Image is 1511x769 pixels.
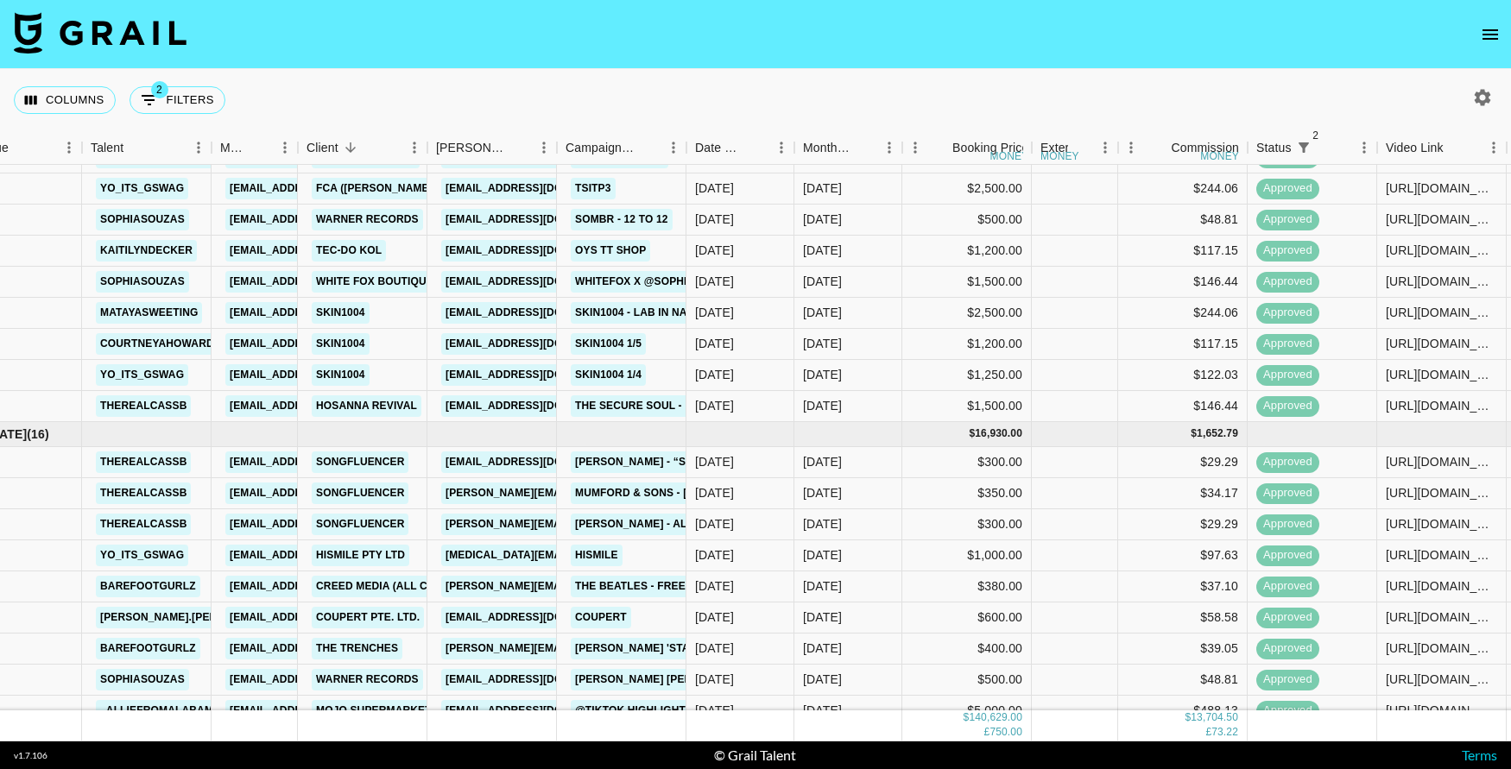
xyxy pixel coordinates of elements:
div: $2,500.00 [902,173,1032,205]
span: approved [1256,243,1319,259]
div: 8/21/2025 [695,453,734,470]
a: COUPERT PTE. LTD. [312,607,424,628]
a: sophiasouzas [96,669,189,690]
a: [PERSON_NAME] - All [DEMOGRAPHIC_DATA] [571,514,822,535]
div: https://www.tiktok.com/@yo_its_gswag/video/7532961585346645303 [1386,366,1497,383]
a: [EMAIL_ADDRESS][DOMAIN_NAME] [225,209,419,230]
a: _alliefromalabama_ [96,700,231,722]
div: 8/1/2025 [695,546,734,564]
a: Warner Records [312,669,423,690]
div: 7/31/2025 [695,702,734,719]
div: $600.00 [902,602,1032,633]
a: [EMAIL_ADDRESS][DOMAIN_NAME] [225,178,419,199]
div: Jul '25 [803,397,842,414]
div: Aug '25 [803,484,842,501]
div: Campaign (Type) [566,131,636,165]
a: courtneyahoward [96,333,218,355]
a: [EMAIL_ADDRESS][DOMAIN_NAME] [225,271,419,293]
div: https://www.tiktok.com/@yo_its_gswag/video/7543029997934628110 [1386,546,1497,564]
a: therealcassb [96,482,191,504]
div: $300.00 [902,447,1032,478]
a: [EMAIL_ADDRESS][DOMAIN_NAME] [441,209,635,230]
button: Menu [1092,135,1118,161]
a: Songfluencer [312,514,408,535]
a: [PERSON_NAME] 'Stay' [571,638,703,659]
a: OYS TT SHOP [571,240,650,262]
div: 7/24/2025 [695,366,734,383]
div: 7/29/2025 [695,211,734,228]
button: Menu [56,135,82,161]
a: [EMAIL_ADDRESS][DOMAIN_NAME] [441,240,635,262]
div: https://www.tiktok.com/@courtneyahoward/video/7530467670110522654 [1386,335,1497,352]
div: money [1040,151,1079,161]
a: matayasweeting [96,302,202,324]
div: https://www.tiktok.com/@therealcassb/video/7522296479797497143 [1386,397,1497,414]
div: 8/27/2025 [695,577,734,595]
div: $117.15 [1118,236,1248,267]
a: Terms [1462,747,1497,763]
a: sophiasouzas [96,209,189,230]
a: [EMAIL_ADDRESS][DOMAIN_NAME] [225,545,419,566]
span: approved [1256,609,1319,626]
a: sombr - 12 to 12 [571,209,673,230]
a: kaitilyndecker [96,240,197,262]
a: The Secure Soul - Book Launch [571,395,768,417]
a: [PERSON_NAME][EMAIL_ADDRESS][DOMAIN_NAME] [441,638,723,659]
button: Menu [1351,135,1377,161]
div: Aug '25 [803,671,842,688]
div: 7/2/2025 [695,180,734,197]
a: SKIN1004 [312,302,370,324]
div: https://www.tiktok.com/@sophiasouzas/video/7522851747648326926 [1386,273,1497,290]
div: https://www.tiktok.com/@sophiasouzas/video/7540029231640644877 [1386,671,1497,688]
div: $1,200.00 [902,236,1032,267]
div: 140,629.00 [969,711,1022,726]
a: therealcassb [96,514,191,535]
div: Jul '25 [803,304,842,321]
button: Menu [1118,135,1144,161]
div: $244.06 [1118,173,1248,205]
a: TSITP3 [571,178,616,199]
a: yo_its_gswag [96,545,188,566]
a: [PERSON_NAME][EMAIL_ADDRESS][DOMAIN_NAME] [441,514,723,535]
a: [MEDICAL_DATA][EMAIL_ADDRESS][PERSON_NAME][DOMAIN_NAME] [441,545,812,566]
button: Menu [661,135,686,161]
div: $380.00 [902,571,1032,602]
div: $34.17 [1118,478,1248,509]
a: [EMAIL_ADDRESS][DOMAIN_NAME] [225,638,419,659]
span: 2 [151,81,168,98]
span: ( 16 ) [27,425,49,443]
div: https://www.tiktok.com/@sophiasouzas/video/7533308557882592567 [1386,211,1497,228]
div: 750.00 [989,726,1022,741]
div: Booking Price [952,131,1028,165]
span: approved [1256,180,1319,197]
a: Tec-Do KOL [312,240,386,262]
a: [EMAIL_ADDRESS][DOMAIN_NAME] [225,451,419,473]
span: approved [1256,305,1319,321]
div: Status [1256,131,1292,165]
div: Commission [1171,131,1239,165]
a: [EMAIL_ADDRESS][DOMAIN_NAME] [441,302,635,324]
div: Aug '25 [803,640,842,657]
button: Sort [1316,136,1340,160]
span: approved [1256,211,1319,228]
div: 2 active filters [1292,136,1316,160]
a: [PERSON_NAME][EMAIL_ADDRESS][DOMAIN_NAME] [441,482,723,504]
div: $500.00 [902,665,1032,696]
div: $37.10 [1118,571,1248,602]
div: Month Due [794,131,902,165]
a: Skin1004 - Lab In Nature [571,302,719,324]
div: Jul '25 [803,366,842,383]
a: yo_its_gswag [96,178,188,199]
a: Hosanna Revival [312,395,421,417]
a: Mojo Supermarket [312,700,436,722]
div: $29.29 [1118,509,1248,540]
div: 8/23/2025 [695,515,734,533]
div: Status [1248,131,1377,165]
div: Aug '25 [803,608,842,626]
span: 2 [1307,127,1324,144]
div: Jul '25 [803,335,842,352]
a: [EMAIL_ADDRESS][DOMAIN_NAME] [441,364,635,386]
button: Menu [531,135,557,161]
a: [EMAIL_ADDRESS][DOMAIN_NAME] [225,482,419,504]
div: $122.03 [1118,360,1248,391]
